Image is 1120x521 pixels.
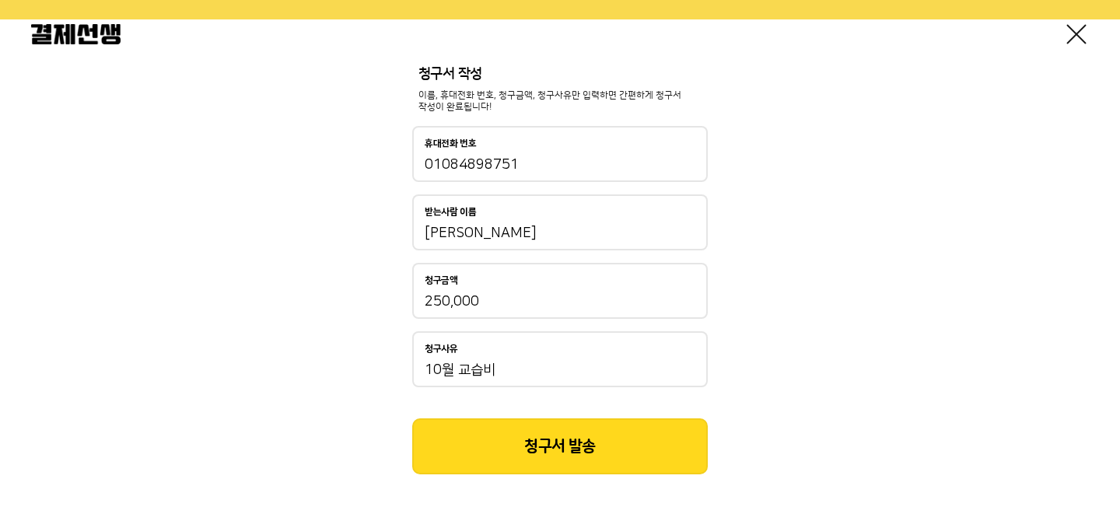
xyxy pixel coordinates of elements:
[418,66,702,83] p: 청구서 작성
[425,156,695,174] input: 휴대전화 번호
[425,207,477,218] p: 받는사람 이름
[425,275,458,286] p: 청구금액
[418,89,702,114] p: 이름, 휴대전화 번호, 청구금액, 청구사유만 입력하면 간편하게 청구서 작성이 완료됩니다!
[425,138,477,149] p: 휴대전화 번호
[425,344,458,355] p: 청구사유
[31,24,121,44] img: 결제선생
[425,292,695,311] input: 청구금액
[412,418,708,474] button: 청구서 발송
[425,224,695,243] input: 받는사람 이름
[425,361,695,379] input: 청구사유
